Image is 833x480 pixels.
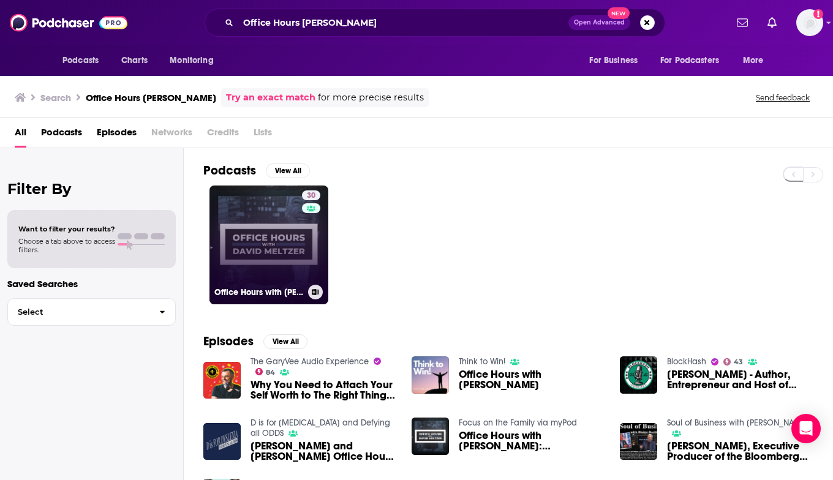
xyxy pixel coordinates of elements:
a: David Meltzer, Executive Producer of the Bloomberg and Apple TV series 2 Minute Drill and Office ... [667,441,813,462]
h2: Episodes [203,334,254,349]
button: open menu [652,49,737,72]
a: Try an exact match [226,91,315,105]
button: View All [263,334,307,349]
a: The GaryVee Audio Experience [251,356,369,367]
a: Episodes [97,122,137,148]
a: Office Hours with David Meltzer [459,369,605,390]
span: Charts [121,52,148,69]
span: [PERSON_NAME] - Author, Entrepreneur and Host of Office Hours [667,369,813,390]
button: open menu [581,49,653,72]
input: Search podcasts, credits, & more... [238,13,568,32]
a: 43 [723,358,744,366]
span: for more precise results [318,91,424,105]
span: Credits [207,122,239,148]
h3: Office Hours with [PERSON_NAME] [214,287,303,298]
span: 43 [734,359,743,365]
a: David Meltzer and Dylan Smith Office Hours Sean 7 Episode 5 [251,441,397,462]
span: For Podcasters [660,52,719,69]
a: EpisodesView All [203,334,307,349]
a: Show notifications dropdown [732,12,753,33]
span: Office Hours with [PERSON_NAME]: [PERSON_NAME], [PERSON_NAME], [PERSON_NAME] | IG Live [459,430,605,451]
img: Office Hours with David Meltzer [412,356,449,394]
a: Podcasts [41,122,82,148]
a: Focus on the Family via myPod [459,418,577,428]
a: Think to Win! [459,356,505,367]
button: View All [266,163,310,178]
span: Monitoring [170,52,213,69]
a: 30Office Hours with [PERSON_NAME] [209,186,328,304]
button: Show profile menu [796,9,823,36]
a: D is for Dyslexia and Defying all ODDS [251,418,390,438]
span: Office Hours with [PERSON_NAME] [459,369,605,390]
a: David Meltzer - Author, Entrepreneur and Host of Office Hours [667,369,813,390]
a: All [15,122,26,148]
span: Choose a tab above to access filters. [18,237,115,254]
span: For Business [589,52,638,69]
span: [PERSON_NAME] and [PERSON_NAME] Office Hours [PERSON_NAME] 7 Episode 5 [251,441,397,462]
span: [PERSON_NAME], Executive Producer of the Bloomberg and Apple TV series 2 Minute Drill and Office ... [667,441,813,462]
a: Office Hours with David Meltzer: Dan Wolfe, John Rondi, Gary Denham | IG Live [459,430,605,451]
a: Show notifications dropdown [763,12,782,33]
button: open menu [54,49,115,72]
button: Open AdvancedNew [568,15,630,30]
div: Open Intercom Messenger [791,414,821,443]
span: Select [8,308,149,316]
a: 30 [302,190,320,200]
h3: Search [40,92,71,103]
svg: Add a profile image [813,9,823,19]
h3: Office Hours [PERSON_NAME] [86,92,216,103]
img: Podchaser - Follow, Share and Rate Podcasts [10,11,127,34]
h2: Filter By [7,180,176,198]
a: Charts [113,49,155,72]
img: David Meltzer, Executive Producer of the Bloomberg and Apple TV series 2 Minute Drill and Office ... [620,423,657,460]
span: Networks [151,122,192,148]
span: Why You Need to Attach Your Self Worth to The Right Things | Office Hours w/ [PERSON_NAME] [251,380,397,400]
span: New [608,7,630,19]
button: open menu [734,49,779,72]
img: David Meltzer and Dylan Smith Office Hours Sean 7 Episode 5 [203,423,241,460]
a: 84 [255,368,276,375]
span: Open Advanced [574,20,625,26]
button: open menu [161,49,229,72]
a: PodcastsView All [203,163,310,178]
span: 84 [266,370,275,375]
button: Select [7,298,176,326]
img: User Profile [796,9,823,36]
img: Why You Need to Attach Your Self Worth to The Right Things | Office Hours w/ David Meltzer [203,362,241,399]
span: 30 [307,190,315,202]
span: Logged in as megcassidy [796,9,823,36]
h2: Podcasts [203,163,256,178]
span: More [743,52,764,69]
a: Soul of Business with Blaine Bartlett [667,418,809,428]
p: Saved Searches [7,278,176,290]
button: Send feedback [752,92,813,103]
a: BlockHash [667,356,706,367]
span: Lists [254,122,272,148]
img: David Meltzer - Author, Entrepreneur and Host of Office Hours [620,356,657,394]
span: Podcasts [62,52,99,69]
a: Why You Need to Attach Your Self Worth to The Right Things | Office Hours w/ David Meltzer [251,380,397,400]
div: Search podcasts, credits, & more... [205,9,665,37]
img: Office Hours with David Meltzer: Dan Wolfe, John Rondi, Gary Denham | IG Live [412,418,449,455]
span: Want to filter your results? [18,225,115,233]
